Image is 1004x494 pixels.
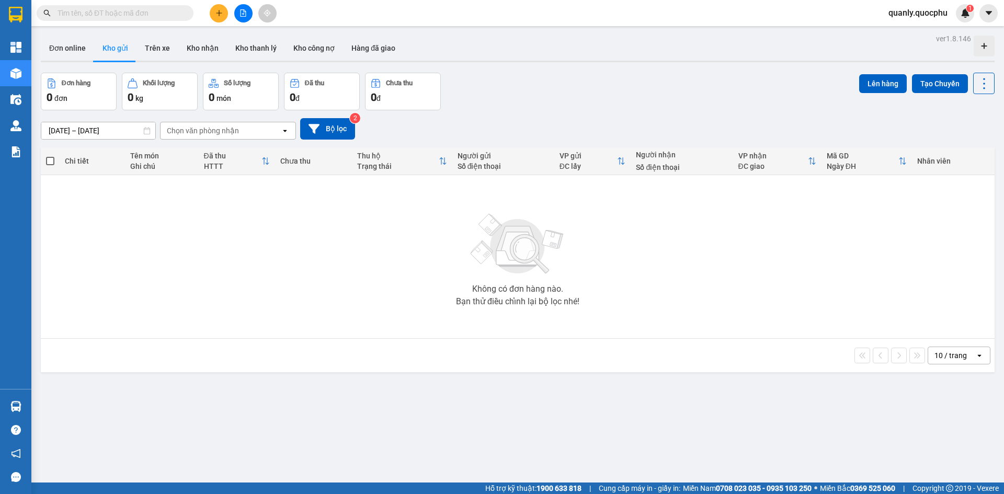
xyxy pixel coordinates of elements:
[560,152,618,160] div: VP gửi
[371,91,376,104] span: 0
[305,79,324,87] div: Đã thu
[122,73,198,110] button: Khối lượng0kg
[94,36,136,61] button: Kho gửi
[458,162,549,170] div: Số điện thoại
[62,79,90,87] div: Đơn hàng
[968,5,972,12] span: 1
[300,118,355,140] button: Bộ lọc
[264,9,271,17] span: aim
[554,147,631,175] th: Toggle SortBy
[210,4,228,22] button: plus
[204,162,262,170] div: HTTT
[10,401,21,412] img: warehouse-icon
[599,482,680,494] span: Cung cấp máy in - giấy in:
[822,147,912,175] th: Toggle SortBy
[683,482,812,494] span: Miền Nam
[827,162,898,170] div: Ngày ĐH
[975,351,984,360] svg: open
[130,162,193,170] div: Ghi chú
[936,33,971,44] div: ver 1.8.146
[343,36,404,61] button: Hàng đã giao
[859,74,907,93] button: Lên hàng
[239,9,247,17] span: file-add
[966,5,974,12] sup: 1
[934,350,967,361] div: 10 / trang
[41,36,94,61] button: Đơn online
[357,152,439,160] div: Thu hộ
[47,91,52,104] span: 0
[961,8,970,18] img: icon-new-feature
[58,7,181,19] input: Tìm tên, số ĐT hoặc mã đơn
[209,91,214,104] span: 0
[224,79,250,87] div: Số lượng
[357,162,439,170] div: Trạng thái
[284,73,360,110] button: Đã thu0đ
[984,8,994,18] span: caret-down
[11,425,21,435] span: question-circle
[11,449,21,458] span: notification
[472,285,563,293] div: Không có đơn hàng nào.
[10,146,21,157] img: solution-icon
[465,208,570,281] img: svg+xml;base64,PHN2ZyBjbGFzcz0ibGlzdC1wbHVnX19zdmciIHhtbG5zPSJodHRwOi8vd3d3LnczLm9yZy8yMDAwL3N2Zy...
[285,36,343,61] button: Kho công nợ
[456,297,579,306] div: Bạn thử điều chỉnh lại bộ lọc nhé!
[733,147,822,175] th: Toggle SortBy
[10,120,21,131] img: warehouse-icon
[352,147,452,175] th: Toggle SortBy
[814,486,817,490] span: ⚪️
[903,482,905,494] span: |
[560,162,618,170] div: ĐC lấy
[376,94,381,102] span: đ
[215,9,223,17] span: plus
[135,94,143,102] span: kg
[10,94,21,105] img: warehouse-icon
[143,79,175,87] div: Khối lượng
[974,36,995,56] div: Tạo kho hàng mới
[537,484,581,492] strong: 1900 633 818
[203,73,279,110] button: Số lượng0món
[234,4,253,22] button: file-add
[850,484,895,492] strong: 0369 525 060
[11,472,21,482] span: message
[204,152,262,160] div: Đã thu
[290,91,295,104] span: 0
[43,9,51,17] span: search
[178,36,227,61] button: Kho nhận
[738,152,808,160] div: VP nhận
[10,68,21,79] img: warehouse-icon
[9,7,22,22] img: logo-vxr
[636,163,727,171] div: Số điện thoại
[636,151,727,159] div: Người nhận
[280,157,347,165] div: Chưa thu
[827,152,898,160] div: Mã GD
[295,94,300,102] span: đ
[716,484,812,492] strong: 0708 023 035 - 0935 103 250
[54,94,67,102] span: đơn
[350,113,360,123] sup: 2
[41,73,117,110] button: Đơn hàng0đơn
[386,79,413,87] div: Chưa thu
[485,482,581,494] span: Hỗ trợ kỹ thuật:
[216,94,231,102] span: món
[130,152,193,160] div: Tên món
[128,91,133,104] span: 0
[365,73,441,110] button: Chưa thu0đ
[917,157,989,165] div: Nhân viên
[167,125,239,136] div: Chọn văn phòng nhận
[258,4,277,22] button: aim
[41,122,155,139] input: Select a date range.
[136,36,178,61] button: Trên xe
[281,127,289,135] svg: open
[820,482,895,494] span: Miền Bắc
[227,36,285,61] button: Kho thanh lý
[589,482,591,494] span: |
[880,6,956,19] span: quanly.quocphu
[65,157,119,165] div: Chi tiết
[458,152,549,160] div: Người gửi
[979,4,998,22] button: caret-down
[912,74,968,93] button: Tạo Chuyến
[946,485,953,492] span: copyright
[199,147,276,175] th: Toggle SortBy
[738,162,808,170] div: ĐC giao
[10,42,21,53] img: dashboard-icon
